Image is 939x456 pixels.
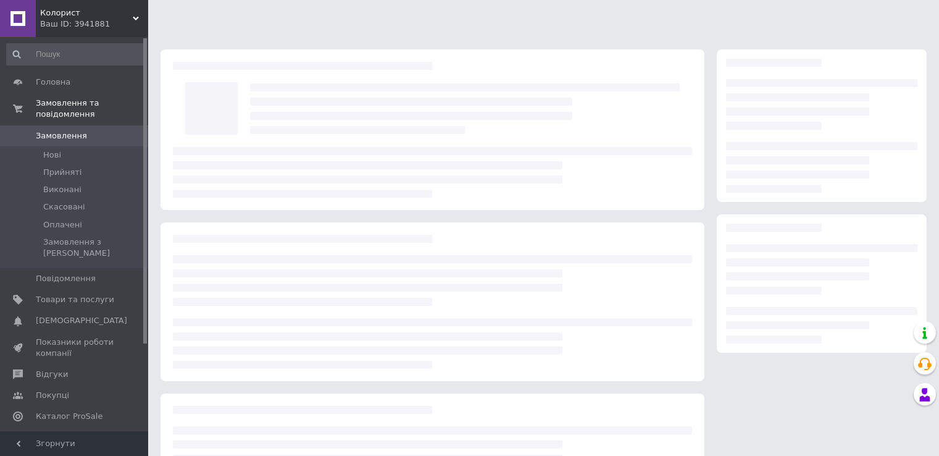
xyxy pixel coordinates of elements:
span: Показники роботи компанії [36,337,114,359]
span: Скасовані [43,201,85,213]
span: Нові [43,150,61,161]
span: Колорист [40,7,133,19]
input: Пошук [6,43,146,65]
span: Каталог ProSale [36,411,102,422]
span: Повідомлення [36,273,96,284]
span: Товари та послуги [36,294,114,305]
span: Оплачені [43,219,82,230]
span: Виконані [43,184,81,195]
span: Замовлення з [PERSON_NAME] [43,237,144,259]
span: [DEMOGRAPHIC_DATA] [36,315,127,326]
span: Замовлення [36,130,87,141]
span: Покупці [36,390,69,401]
span: Відгуки [36,369,68,380]
span: Замовлення та повідомлення [36,98,148,120]
div: Ваш ID: 3941881 [40,19,148,30]
span: Прийняті [43,167,81,178]
span: Головна [36,77,70,88]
